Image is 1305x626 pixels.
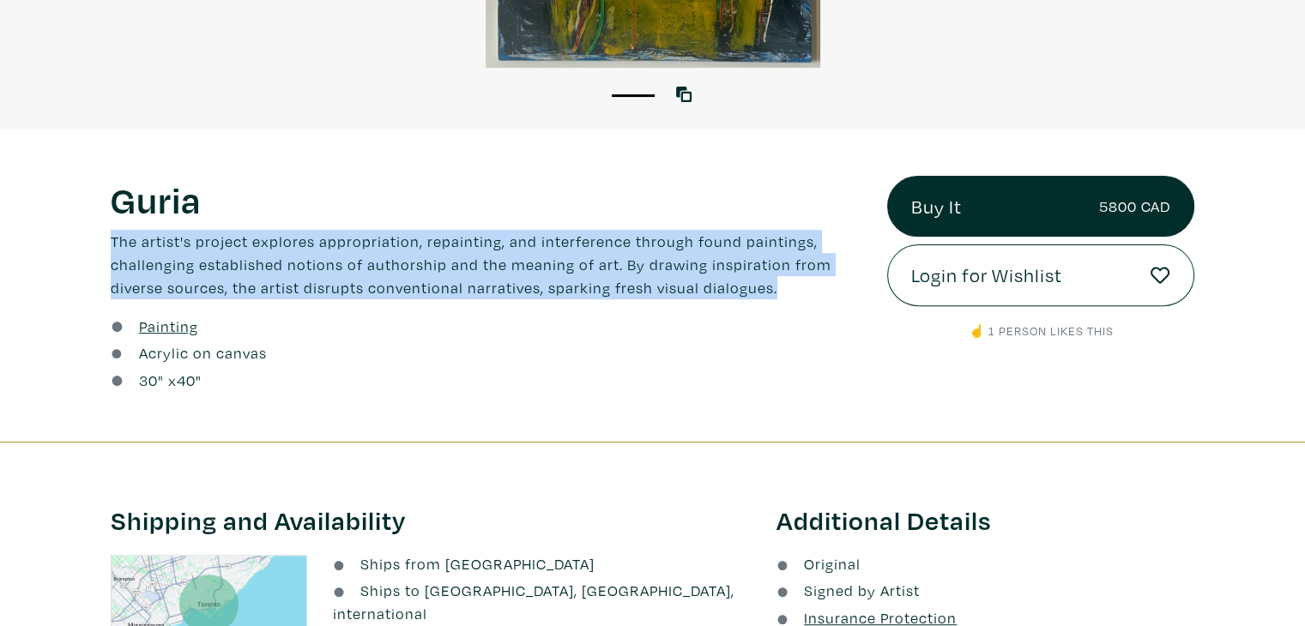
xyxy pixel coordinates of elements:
[177,370,196,390] span: 40
[887,244,1194,306] a: Login for Wishlist
[139,341,267,364] a: Acrylic on canvas
[139,370,158,390] span: 30
[1099,195,1170,218] small: 5800 CAD
[111,230,861,299] p: The artist's project explores appropriation, repainting, and interference through found paintings...
[887,176,1194,238] a: Buy It5800 CAD
[911,261,1062,290] span: Login for Wishlist
[612,94,655,97] button: 1 of 1
[139,369,202,392] div: " x "
[111,504,751,537] h3: Shipping and Availability
[776,504,1194,537] h3: Additional Details
[111,176,861,222] h1: Guria
[333,579,751,625] li: Ships to [GEOGRAPHIC_DATA], [GEOGRAPHIC_DATA], international
[887,322,1194,340] p: ☝️ 1 person likes this
[139,316,198,336] u: Painting
[139,315,198,338] a: Painting
[776,552,1194,575] li: Original
[776,579,1194,602] li: Signed by Artist
[333,552,751,575] li: Ships from [GEOGRAPHIC_DATA]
